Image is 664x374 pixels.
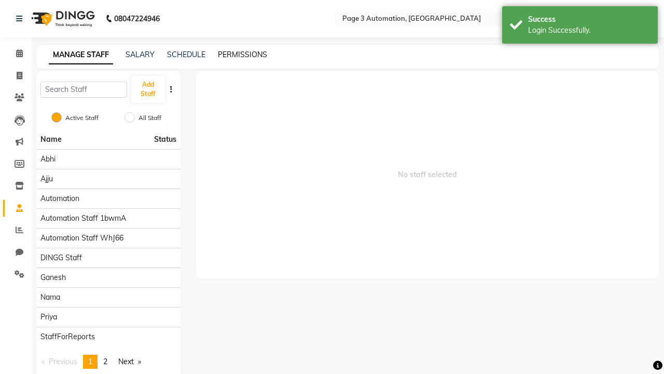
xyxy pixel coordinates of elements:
[49,357,77,366] span: Previous
[114,4,160,33] b: 08047224946
[36,355,181,369] nav: Pagination
[40,292,60,303] span: Nama
[49,46,113,64] a: MANAGE STAFF
[167,50,205,59] a: SCHEDULE
[528,25,650,36] div: Login Successfully.
[139,113,161,123] label: All Staff
[88,357,92,366] span: 1
[196,71,659,278] span: No staff selected
[113,355,146,369] a: Next
[40,312,57,323] span: Priya
[131,76,165,103] button: Add Staff
[40,272,66,283] span: Ganesh
[40,135,62,144] span: Name
[40,233,123,244] span: Automation Staff WhJ66
[126,50,155,59] a: SALARY
[103,357,107,366] span: 2
[218,50,267,59] a: PERMISSIONS
[40,154,56,165] span: Abhi
[40,173,53,184] span: Ajju
[40,213,126,224] span: Automation Staff 1bwmA
[40,252,82,263] span: DINGG Staff
[154,134,176,145] span: Status
[40,82,127,98] input: Search Staff
[65,113,99,123] label: Active Staff
[40,193,79,204] span: Automation
[40,331,95,342] span: StaffForReports
[26,4,98,33] img: logo
[528,14,650,25] div: Success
